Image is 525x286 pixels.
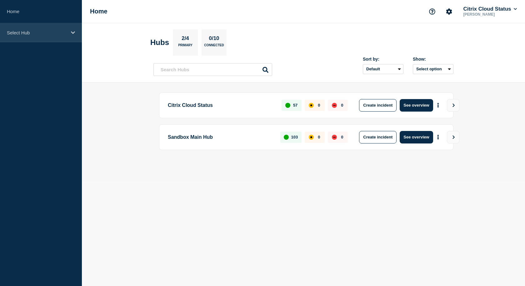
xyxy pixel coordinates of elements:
button: View [447,99,459,112]
p: Citrix Cloud Status [168,99,274,112]
p: 0/10 [207,35,222,43]
div: down [332,103,337,108]
p: 0 [318,135,320,139]
p: 57 [293,103,297,108]
p: 103 [291,135,298,139]
p: Sandbox Main Hub [168,131,273,143]
div: Show: [413,57,453,62]
button: Select option [413,64,453,74]
button: Support [426,5,439,18]
select: Sort by [363,64,403,74]
div: affected [309,135,314,140]
button: View [447,131,459,143]
p: 0 [341,135,343,139]
button: Citrix Cloud Status [462,6,518,12]
button: More actions [434,131,442,143]
div: Sort by: [363,57,403,62]
div: up [285,103,290,108]
input: Search Hubs [153,63,272,76]
p: 2/4 [179,35,192,43]
p: 0 [341,103,343,108]
button: Create incident [359,131,397,143]
p: Primary [178,43,192,50]
h1: Home [90,8,107,15]
button: See overview [400,99,433,112]
h2: Hubs [150,38,169,47]
p: Connected [204,43,224,50]
p: 0 [318,103,320,108]
button: Create incident [359,99,397,112]
div: up [284,135,289,140]
div: affected [309,103,314,108]
div: down [332,135,337,140]
button: See overview [400,131,433,143]
p: Select Hub [7,30,67,35]
p: [PERSON_NAME] [462,12,518,17]
button: More actions [434,99,442,111]
button: Account settings [442,5,456,18]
